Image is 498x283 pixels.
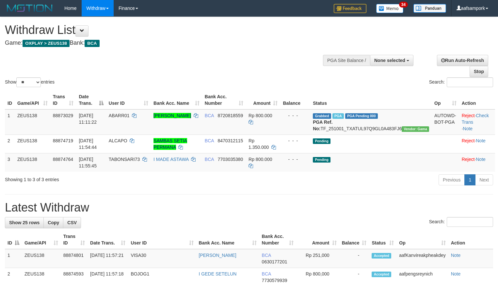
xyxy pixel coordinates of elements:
[23,40,70,47] span: OXPLAY > ZEUS138
[283,137,308,144] div: - - -
[313,113,331,119] span: Grabbed
[106,91,151,109] th: User ID: activate to sort column ascending
[205,157,214,162] span: BCA
[334,4,366,13] img: Feedback.jpg
[218,157,243,162] span: Copy 7703035380 to clipboard
[283,156,308,163] div: - - -
[76,91,106,109] th: Date Trans.: activate to sort column descending
[249,113,272,118] span: Rp 800.000
[476,138,486,143] a: Note
[88,249,128,268] td: [DATE] 11:57:21
[332,113,344,119] span: Marked by aafnoeunsreypich
[61,249,88,268] td: 88874801
[429,217,493,227] label: Search:
[463,126,473,131] a: Note
[67,220,77,225] span: CSV
[262,271,271,276] span: BCA
[202,91,246,109] th: Bank Acc. Number: activate to sort column ascending
[413,4,446,13] img: panduan.png
[88,230,128,249] th: Date Trans.: activate to sort column ascending
[5,40,326,46] h4: Game: Bank:
[280,91,310,109] th: Balance
[153,138,187,150] a: SAMBAS SETIA PERMANA
[262,259,287,264] span: Copy 0630177201 to clipboard
[370,55,413,66] button: None selected
[372,253,391,259] span: Accepted
[53,138,73,143] span: 88874719
[451,271,461,276] a: Note
[262,253,271,258] span: BCA
[437,55,488,66] a: Run Auto-Refresh
[372,272,391,277] span: Accepted
[345,113,378,119] span: PGA Pending
[79,138,97,150] span: [DATE] 11:54:44
[199,253,236,258] a: [PERSON_NAME]
[376,4,404,13] img: Button%20Memo.svg
[402,126,429,132] span: Vendor URL: https://trx31.1velocity.biz
[85,40,99,47] span: BCA
[462,113,489,125] a: Check Trans
[459,134,495,153] td: ·
[53,113,73,118] span: 88873029
[462,138,475,143] a: Reject
[339,249,369,268] td: -
[475,174,493,185] a: Next
[476,157,486,162] a: Note
[79,157,97,168] span: [DATE] 11:55:45
[5,217,44,228] a: Show 25 rows
[5,91,15,109] th: ID
[151,91,202,109] th: Bank Acc. Name: activate to sort column ascending
[218,138,243,143] span: Copy 8470312115 to clipboard
[470,66,488,77] a: Stop
[15,134,50,153] td: ZEUS138
[447,77,493,87] input: Search:
[249,157,272,162] span: Rp 800.000
[109,157,140,162] span: TABONSARI73
[459,91,495,109] th: Action
[109,138,127,143] span: ALCAPO
[9,220,40,225] span: Show 25 rows
[48,220,59,225] span: Copy
[128,230,196,249] th: User ID: activate to sort column ascending
[369,230,396,249] th: Status: activate to sort column ascending
[5,77,55,87] label: Show entries
[5,24,326,37] h1: Withdraw List
[296,230,339,249] th: Amount: activate to sort column ascending
[61,230,88,249] th: Trans ID: activate to sort column ascending
[313,119,332,131] b: PGA Ref. No:
[5,3,55,13] img: MOTION_logo.png
[310,91,432,109] th: Status
[459,153,495,172] td: ·
[451,253,461,258] a: Note
[459,109,495,135] td: · ·
[153,113,191,118] a: [PERSON_NAME]
[396,230,448,249] th: Op: activate to sort column ascending
[50,91,76,109] th: Trans ID: activate to sort column ascending
[196,230,259,249] th: Bank Acc. Name: activate to sort column ascending
[63,217,81,228] a: CSV
[249,138,269,150] span: Rp 1.350.000
[153,157,189,162] a: I MADE ASTAWA
[15,109,50,135] td: ZEUS138
[283,112,308,119] div: - - -
[462,113,475,118] a: Reject
[313,138,330,144] span: Pending
[5,249,22,268] td: 1
[339,230,369,249] th: Balance: activate to sort column ascending
[310,109,432,135] td: TF_251001_TXATUL97Q9GL0A483FJ6
[53,157,73,162] span: 88874764
[439,174,465,185] a: Previous
[22,249,61,268] td: ZEUS138
[432,91,459,109] th: Op: activate to sort column ascending
[447,217,493,227] input: Search:
[432,109,459,135] td: AUTOWD-BOT-PGA
[259,230,296,249] th: Bank Acc. Number: activate to sort column ascending
[5,230,22,249] th: ID: activate to sort column descending
[15,91,50,109] th: Game/API: activate to sort column ascending
[5,174,202,183] div: Showing 1 to 3 of 3 entries
[199,271,237,276] a: I GEDE SETELUN
[5,109,15,135] td: 1
[16,77,41,87] select: Showentries
[5,201,493,214] h1: Latest Withdraw
[5,134,15,153] td: 2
